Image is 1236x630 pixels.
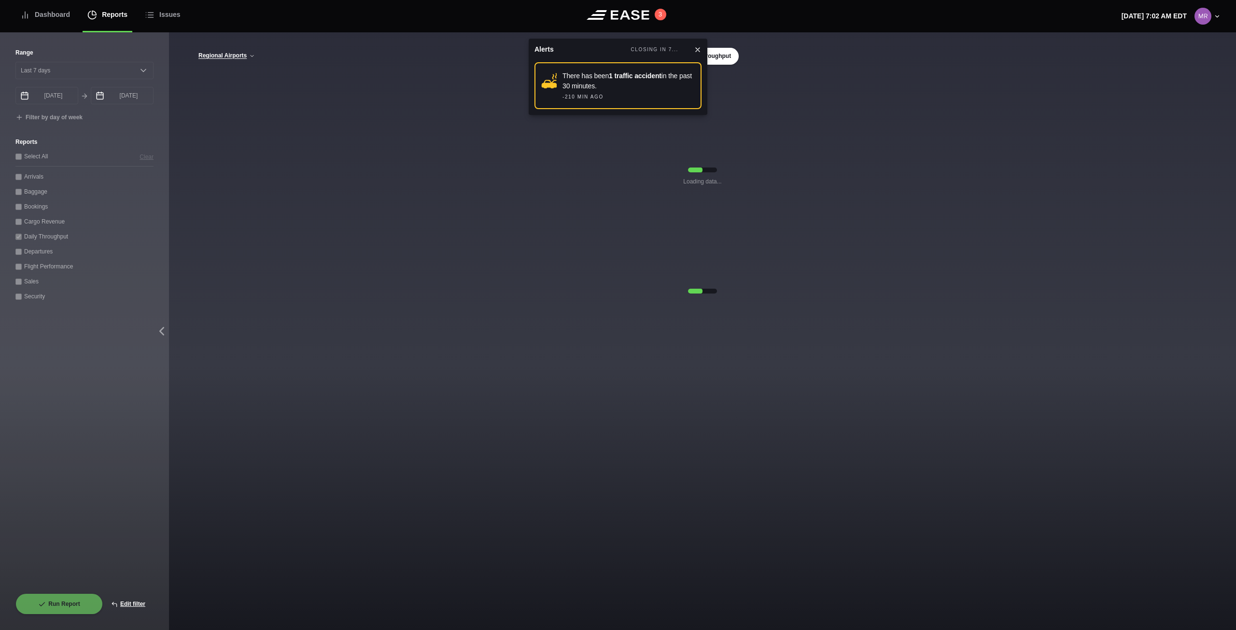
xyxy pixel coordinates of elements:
input: mm/dd/yyyy [15,87,78,104]
label: Range [15,48,154,57]
div: There has been in the past 30 minutes. [562,71,695,91]
input: mm/dd/yyyy [91,87,154,104]
b: Loading data... [683,177,721,186]
button: Edit filter [103,593,154,615]
div: Alerts [534,44,554,55]
label: Reports [15,138,154,146]
button: Filter by day of week [15,114,83,122]
div: -210 MIN AGO [562,93,604,100]
button: Regional Airports [198,53,255,59]
div: CLOSING IN 7... [631,46,678,54]
p: [DATE] 7:02 AM EDT [1122,11,1187,21]
button: Clear [140,152,154,162]
img: 0b2ed616698f39eb9cebe474ea602d52 [1194,8,1211,25]
button: 3 [655,9,666,20]
strong: 1 traffic accident [609,72,661,80]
